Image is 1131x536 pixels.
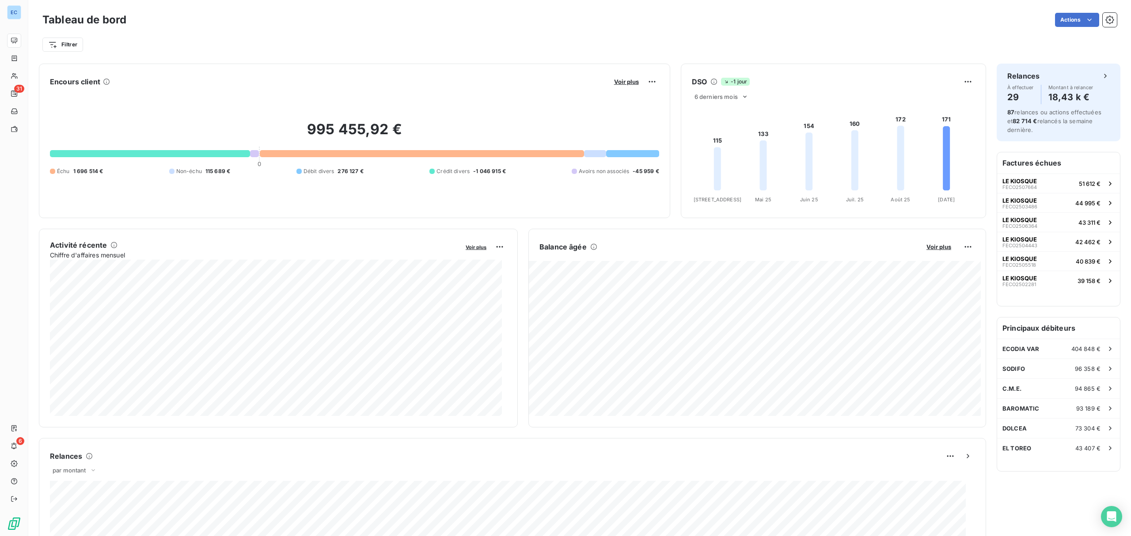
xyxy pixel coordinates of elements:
[50,240,107,250] h6: Activité récente
[1075,200,1101,207] span: 44 995 €
[16,437,24,445] span: 6
[611,78,641,86] button: Voir plus
[466,244,486,250] span: Voir plus
[1002,345,1040,352] span: ECODIA VAR
[7,517,21,531] img: Logo LeanPay
[42,38,83,52] button: Filtrer
[1055,13,1099,27] button: Actions
[938,196,955,203] tspan: [DATE]
[205,167,230,175] span: 115 689 €
[926,243,951,250] span: Voir plus
[1002,425,1027,432] span: DOLCEA
[997,174,1120,193] button: LE KIOSQUEFECO250766451 612 €
[1076,405,1101,412] span: 93 189 €
[997,271,1120,290] button: LE KIOSQUEFECO250228139 158 €
[42,12,126,28] h3: Tableau de bord
[695,93,738,100] span: 6 derniers mois
[633,167,659,175] span: -45 959 €
[1076,258,1101,265] span: 40 839 €
[997,152,1120,174] h6: Factures échues
[1075,385,1101,392] span: 94 865 €
[1048,85,1093,90] span: Montant à relancer
[1002,282,1036,287] span: FECO2502281
[614,78,639,85] span: Voir plus
[1078,219,1101,226] span: 43 311 €
[1048,90,1093,104] h4: 18,43 k €
[1002,223,1037,229] span: FECO2506364
[50,121,659,147] h2: 995 455,92 €
[50,250,459,260] span: Chiffre d'affaires mensuel
[7,5,21,19] div: EC
[1002,445,1031,452] span: EL TOREO
[1078,277,1101,284] span: 39 158 €
[997,251,1120,271] button: LE KIOSQUEFECO250551840 839 €
[1002,262,1036,268] span: FECO2505518
[1002,243,1037,248] span: FECO2504443
[1007,109,1101,133] span: relances ou actions effectuées et relancés la semaine dernière.
[579,167,629,175] span: Avoirs non associés
[1075,445,1101,452] span: 43 407 €
[338,167,363,175] span: 276 127 €
[73,167,103,175] span: 1 696 514 €
[1002,405,1039,412] span: BAROMATIC
[721,78,750,86] span: -1 jour
[1013,117,1037,125] span: 82 714 €
[1002,255,1037,262] span: LE KIOSQUE
[1002,185,1037,190] span: FECO2507664
[53,467,86,474] span: par montant
[1075,238,1101,245] span: 42 462 €
[1002,197,1037,204] span: LE KIOSQUE
[1002,216,1037,223] span: LE KIOSQUE
[1002,204,1037,209] span: FECO2503486
[1071,345,1101,352] span: 404 848 €
[755,196,771,203] tspan: Mai 25
[176,167,202,175] span: Non-échu
[304,167,334,175] span: Débit divers
[539,242,587,252] h6: Balance âgée
[1007,85,1034,90] span: À effectuer
[1002,236,1037,243] span: LE KIOSQUE
[473,167,506,175] span: -1 046 915 €
[1002,365,1025,372] span: SODIFO
[1007,71,1040,81] h6: Relances
[463,243,489,251] button: Voir plus
[1002,275,1037,282] span: LE KIOSQUE
[891,196,910,203] tspan: Août 25
[1002,385,1021,392] span: C.M.E.
[693,196,741,203] tspan: [STREET_ADDRESS]
[1002,177,1037,185] span: LE KIOSQUE
[997,193,1120,212] button: LE KIOSQUEFECO250348644 995 €
[1075,425,1101,432] span: 73 304 €
[692,76,707,87] h6: DSO
[1007,109,1014,116] span: 87
[1079,180,1101,187] span: 51 612 €
[14,85,24,93] span: 31
[50,76,100,87] h6: Encours client
[436,167,470,175] span: Crédit divers
[997,232,1120,251] button: LE KIOSQUEFECO250444342 462 €
[1007,90,1034,104] h4: 29
[997,212,1120,232] button: LE KIOSQUEFECO250636443 311 €
[57,167,70,175] span: Échu
[924,243,954,251] button: Voir plus
[258,160,261,167] span: 0
[846,196,863,203] tspan: Juil. 25
[800,196,818,203] tspan: Juin 25
[1101,506,1122,527] div: Open Intercom Messenger
[997,317,1120,339] h6: Principaux débiteurs
[1075,365,1101,372] span: 96 358 €
[50,451,82,461] h6: Relances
